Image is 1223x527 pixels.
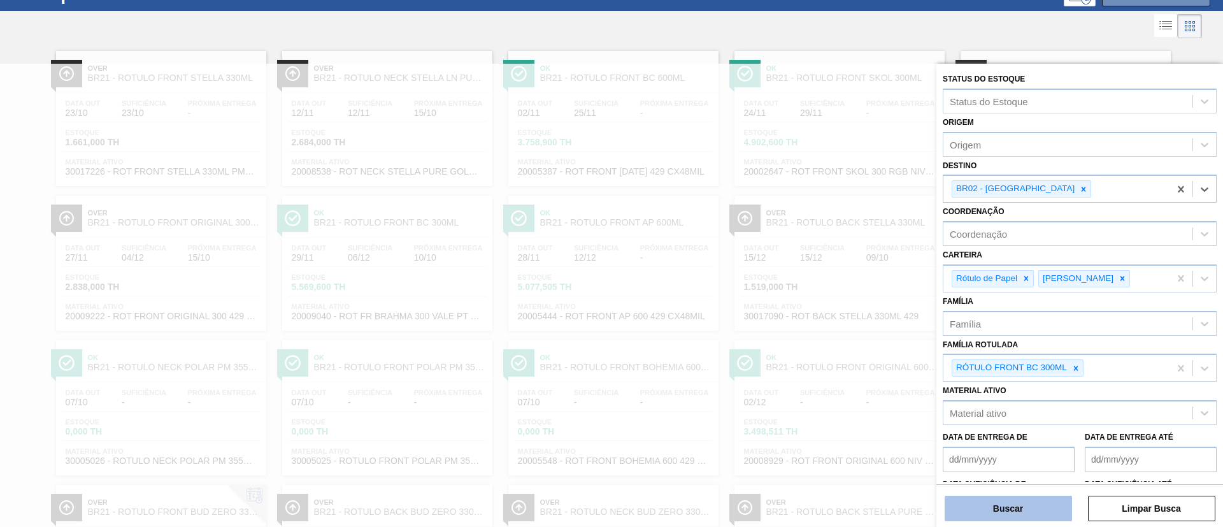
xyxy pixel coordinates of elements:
label: Data suficiência até [1085,480,1172,489]
div: [PERSON_NAME] [1039,271,1115,287]
label: Destino [943,161,976,170]
label: Data de Entrega de [943,433,1027,442]
label: Data suficiência de [943,480,1026,489]
input: dd/mm/yyyy [1085,447,1217,472]
div: Visão em Cards [1178,14,1202,38]
a: ÍconeOverBR21 - RÓTULO NECK STELLA LN PURE GOLD 330MLData out12/11Suficiência12/11Próxima Entrega... [273,41,499,186]
div: BR02 - [GEOGRAPHIC_DATA] [952,181,1076,197]
label: Status do Estoque [943,75,1025,83]
input: dd/mm/yyyy [943,447,1075,472]
a: ÍconeOkBR21 - RÓTULO FRONT SKOL 300MLData out24/11Suficiência29/11Próxima Entrega-Estoque4.902,60... [725,41,951,186]
div: Coordenação [950,229,1007,240]
div: Visão em Lista [1154,14,1178,38]
label: Família Rotulada [943,340,1018,349]
label: Origem [943,118,974,127]
a: ÍconeOverBR21 - RÓTULO FRONT STELLA 330MLData out23/10Suficiência23/10Próxima Entrega-Estoque1.66... [46,41,273,186]
a: ÍconeOkBR21 - RÓTULO FRONT BC 600MLData out02/11Suficiência25/11Próxima Entrega-Estoque3.758,900 ... [499,41,725,186]
div: Status do Estoque [950,96,1028,106]
div: Família [950,318,981,329]
div: Rótulo de Papel [952,271,1019,287]
label: Carteira [943,250,982,259]
label: Família [943,297,973,306]
div: RÓTULO FRONT BC 300ML [952,360,1069,376]
div: Origem [950,139,981,150]
div: Material ativo [950,408,1006,419]
label: Data de Entrega até [1085,433,1173,442]
label: Coordenação [943,207,1005,216]
label: Material ativo [943,386,1006,395]
a: ÍconeOverBR21 - RÓTULO FRONT SKOL 600MLData out21/11Suficiência03/12Próxima Entrega-Estoque1.116,... [951,41,1177,186]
